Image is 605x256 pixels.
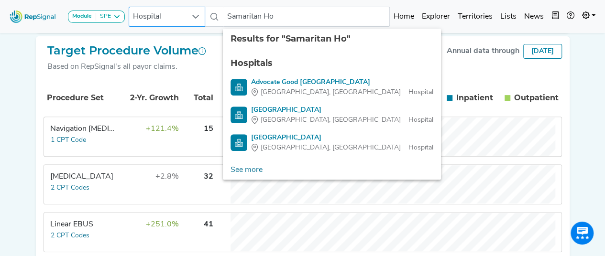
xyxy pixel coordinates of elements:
[181,82,215,114] th: Total
[251,105,433,115] div: [GEOGRAPHIC_DATA]
[261,115,401,125] span: [GEOGRAPHIC_DATA], [GEOGRAPHIC_DATA]
[50,171,116,182] div: Transbronchial Biopsy
[96,13,111,21] div: SPE
[223,129,441,157] li: Good Samaritan Hospital
[146,125,179,133] span: +121.4%
[261,87,401,97] span: [GEOGRAPHIC_DATA], [GEOGRAPHIC_DATA]
[390,7,418,26] a: Home
[231,105,433,125] a: [GEOGRAPHIC_DATA][GEOGRAPHIC_DATA], [GEOGRAPHIC_DATA]Hospital
[251,143,433,153] div: Hospital
[204,221,213,228] span: 41
[50,135,87,146] button: 1 CPT Code
[231,133,433,153] a: [GEOGRAPHIC_DATA][GEOGRAPHIC_DATA], [GEOGRAPHIC_DATA]Hospital
[514,92,559,104] span: Outpatient
[204,173,213,181] span: 32
[548,7,563,26] button: Intel Book
[50,123,116,135] div: Navigation Bronchoscopy
[231,107,247,123] img: Hospital Search Icon
[231,33,351,44] span: Results for "Samaritan Ho"
[155,173,179,181] span: +2.8%
[223,160,270,180] a: See more
[50,219,116,230] div: Linear EBUS
[45,82,117,114] th: Procedure Set
[223,74,441,101] li: Advocate Good Samaritan Hospital
[251,87,433,97] div: Hospital
[447,45,519,57] div: Annual data through
[523,44,562,59] div: [DATE]
[47,61,206,73] div: Based on RepSignal's all payor claims.
[223,7,390,27] input: Search a hospital
[47,44,206,58] h2: Target Procedure Volume
[454,7,496,26] a: Territories
[456,92,493,104] span: Inpatient
[251,77,433,87] div: Advocate Good [GEOGRAPHIC_DATA]
[129,7,187,26] span: Hospital
[251,115,433,125] div: Hospital
[520,7,548,26] a: News
[50,182,90,193] button: 2 CPT Codes
[231,57,433,70] div: Hospitals
[146,221,179,228] span: +251.0%
[72,13,92,19] strong: Module
[231,77,433,97] a: Advocate Good [GEOGRAPHIC_DATA][GEOGRAPHIC_DATA], [GEOGRAPHIC_DATA]Hospital
[418,7,454,26] a: Explorer
[231,134,247,151] img: Hospital Search Icon
[231,79,247,96] img: Hospital Search Icon
[496,7,520,26] a: Lists
[251,133,433,143] div: [GEOGRAPHIC_DATA]
[68,11,125,23] button: ModuleSPE
[223,101,441,129] li: Good Samaritan Hospital
[261,143,401,153] span: [GEOGRAPHIC_DATA], [GEOGRAPHIC_DATA]
[118,82,180,114] th: 2-Yr. Growth
[50,230,90,241] button: 2 CPT Codes
[204,125,213,133] span: 15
